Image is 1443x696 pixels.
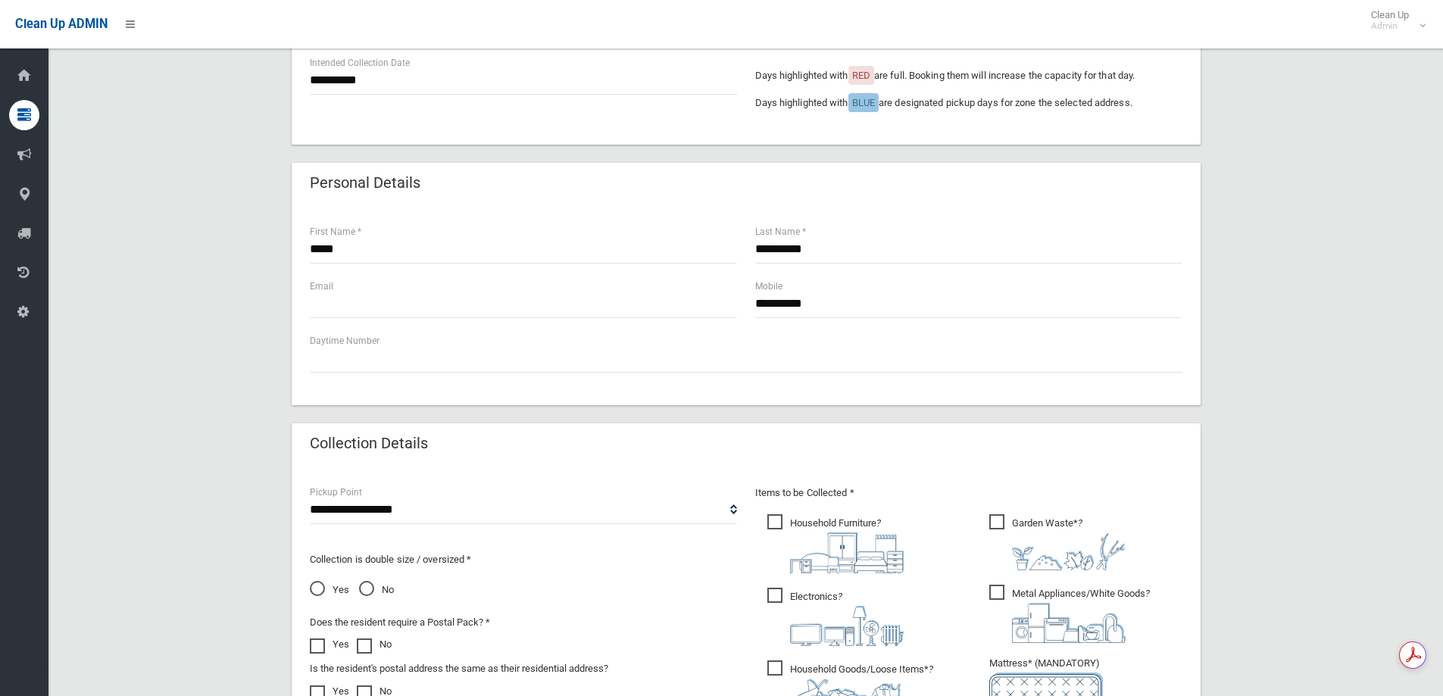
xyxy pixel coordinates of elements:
[292,168,439,198] header: Personal Details
[359,581,394,599] span: No
[790,517,904,573] i: ?
[852,70,870,81] span: RED
[310,581,349,599] span: Yes
[790,591,904,646] i: ?
[15,17,108,31] span: Clean Up ADMIN
[755,94,1182,112] p: Days highlighted with are designated pickup days for zone the selected address.
[767,514,904,573] span: Household Furniture
[989,585,1150,643] span: Metal Appliances/White Goods
[852,97,875,108] span: BLUE
[292,429,446,458] header: Collection Details
[357,635,392,654] label: No
[1012,517,1126,570] i: ?
[790,532,904,573] img: aa9efdbe659d29b613fca23ba79d85cb.png
[310,635,349,654] label: Yes
[790,606,904,646] img: 394712a680b73dbc3d2a6a3a7ffe5a07.png
[1371,20,1409,32] small: Admin
[1363,9,1424,32] span: Clean Up
[1012,532,1126,570] img: 4fd8a5c772b2c999c83690221e5242e0.png
[1012,603,1126,643] img: 36c1b0289cb1767239cdd3de9e694f19.png
[989,514,1126,570] span: Garden Waste*
[755,484,1182,502] p: Items to be Collected *
[310,660,608,678] label: Is the resident's postal address the same as their residential address?
[310,551,737,569] p: Collection is double size / oversized *
[310,613,490,632] label: Does the resident require a Postal Pack? *
[755,67,1182,85] p: Days highlighted with are full. Booking them will increase the capacity for that day.
[767,588,904,646] span: Electronics
[1012,588,1150,643] i: ?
